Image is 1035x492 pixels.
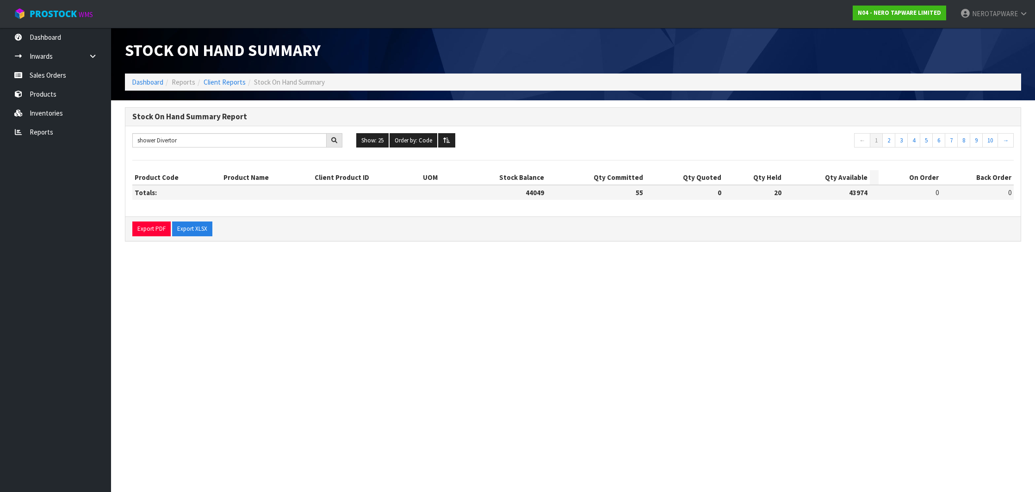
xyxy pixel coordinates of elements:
[526,188,544,197] strong: 44049
[132,78,163,86] a: Dashboard
[125,40,321,61] span: Stock On Hand Summary
[870,133,883,148] a: 1
[972,9,1018,18] span: NEROTAPWARE
[204,78,246,86] a: Client Reports
[982,133,998,148] a: 10
[774,188,781,197] strong: 20
[254,78,325,86] span: Stock On Hand Summary
[356,133,389,148] button: Show: 25
[79,10,93,19] small: WMS
[936,188,939,197] span: 0
[14,8,25,19] img: cube-alt.png
[724,170,784,185] th: Qty Held
[858,9,941,17] strong: N04 - NERO TAPWARE LIMITED
[390,133,437,148] button: Order by: Code
[421,170,456,185] th: UOM
[849,188,868,197] strong: 43974
[718,188,721,197] strong: 0
[957,133,970,148] a: 8
[172,221,212,236] button: Export XLSX
[132,170,221,185] th: Product Code
[30,8,77,20] span: ProStock
[882,133,895,148] a: 2
[907,133,920,148] a: 4
[895,133,908,148] a: 3
[546,170,645,185] th: Qty Committed
[970,133,983,148] a: 9
[636,188,643,197] strong: 55
[132,221,171,236] button: Export PDF
[945,133,958,148] a: 7
[132,112,1014,121] h3: Stock On Hand Summary Report
[804,133,1014,150] nav: Page navigation
[854,133,870,148] a: ←
[920,133,933,148] a: 5
[879,170,941,185] th: On Order
[135,188,157,197] strong: Totals:
[998,133,1014,148] a: →
[784,170,870,185] th: Qty Available
[941,170,1014,185] th: Back Order
[1008,188,1011,197] span: 0
[645,170,724,185] th: Qty Quoted
[132,133,327,148] input: Search
[312,170,421,185] th: Client Product ID
[172,78,195,86] span: Reports
[456,170,546,185] th: Stock Balance
[932,133,945,148] a: 6
[221,170,312,185] th: Product Name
